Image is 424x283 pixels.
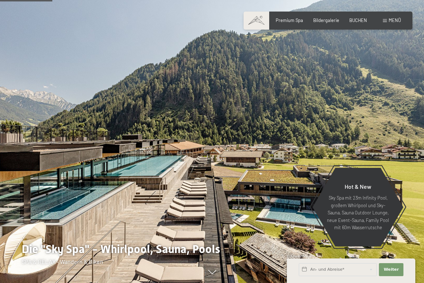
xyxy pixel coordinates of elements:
[287,254,312,258] span: Schnellanfrage
[327,194,389,231] p: Sky Spa mit 23m Infinity Pool, großem Whirlpool und Sky-Sauna, Sauna Outdoor Lounge, neue Event-S...
[379,263,403,276] button: Weiter
[313,17,339,23] a: Bildergalerie
[389,17,401,23] span: Menü
[276,17,303,23] a: Premium Spa
[349,17,367,23] a: BUCHEN
[384,267,399,273] span: Weiter
[345,183,371,190] span: Hot & New
[312,167,404,247] a: Hot & New Sky Spa mit 23m Infinity Pool, großem Whirlpool und Sky-Sauna, Sauna Outdoor Lounge, ne...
